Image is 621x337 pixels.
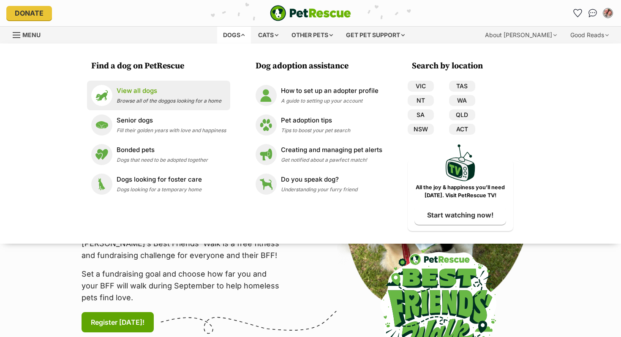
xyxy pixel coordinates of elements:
[281,175,357,185] p: Do you speak dog?
[586,6,599,20] a: Conversations
[91,85,226,106] a: View all dogs View all dogs Browse all of the doggos looking for a home
[117,186,202,193] span: Dogs looking for a temporary home
[252,27,284,43] div: Cats
[281,127,350,133] span: Tips to boost your pet search
[408,95,434,106] a: NT
[91,317,144,327] span: Register [DATE]!
[117,157,208,163] span: Dogs that need to be adopted together
[91,60,230,72] h3: Find a dog on PetRescue
[256,144,277,165] img: Creating and managing pet alerts
[91,174,112,195] img: Dogs looking for foster care
[6,6,52,20] a: Donate
[281,116,350,125] p: Pet adoption tips
[256,174,382,195] a: Do you speak dog? Do you speak dog? Understanding your furry friend
[91,114,226,136] a: Senior dogs Senior dogs Fill their golden years with love and happiness
[270,5,351,21] img: logo-e224e6f780fb5917bec1dbf3a21bbac754714ae5b6737aabdf751b685950b380.svg
[256,144,382,165] a: Creating and managing pet alerts Creating and managing pet alerts Get notified about a pawfect ma...
[414,184,507,200] p: All the joy & happiness you’ll need [DATE]. Visit PetRescue TV!
[82,268,284,304] p: Set a fundraising goal and choose how far you and your BFF will walk during September to help hom...
[281,86,379,96] p: How to set up an adopter profile
[91,114,112,136] img: Senior dogs
[286,27,339,43] div: Other pets
[281,157,367,163] span: Get notified about a pawfect match!
[117,175,202,185] p: Dogs looking for foster care
[449,81,475,92] a: TAS
[217,27,251,43] div: Dogs
[414,205,506,225] a: Start watching now!
[340,27,411,43] div: Get pet support
[281,98,362,104] span: A guide to setting up your account
[256,114,277,136] img: Pet adoption tips
[571,6,615,20] ul: Account quick links
[270,5,351,21] a: PetRescue
[91,174,226,195] a: Dogs looking for foster care Dogs looking for foster care Dogs looking for a temporary home
[412,60,513,72] h3: Search by location
[256,85,382,106] a: How to set up an adopter profile How to set up an adopter profile A guide to setting up your account
[281,145,382,155] p: Creating and managing pet alerts
[449,109,475,120] a: QLD
[91,144,226,165] a: Bonded pets Bonded pets Dogs that need to be adopted together
[256,85,277,106] img: How to set up an adopter profile
[117,98,221,104] span: Browse all of the doggos looking for a home
[91,85,112,106] img: View all dogs
[408,81,434,92] a: VIC
[571,6,584,20] a: Favourites
[281,186,357,193] span: Understanding your furry friend
[117,116,226,125] p: Senior dogs
[256,174,277,195] img: Do you speak dog?
[449,124,475,135] a: ACT
[117,145,208,155] p: Bonded pets
[22,31,41,38] span: Menu
[479,27,563,43] div: About [PERSON_NAME]
[117,127,226,133] span: Fill their golden years with love and happiness
[446,144,475,181] img: PetRescue TV logo
[408,124,434,135] a: NSW
[82,238,284,261] p: [PERSON_NAME]’s Best Friends' Walk is a free fitness and fundraising challenge for everyone and t...
[91,144,112,165] img: Bonded pets
[449,95,475,106] a: WA
[588,9,597,17] img: chat-41dd97257d64d25036548639549fe6c8038ab92f7586957e7f3b1b290dea8141.svg
[82,312,154,332] a: Register [DATE]!
[256,114,382,136] a: Pet adoption tips Pet adoption tips Tips to boost your pet search
[256,60,387,72] h3: Dog adoption assistance
[13,27,46,42] a: Menu
[601,6,615,20] button: My account
[117,86,221,96] p: View all dogs
[408,109,434,120] a: SA
[604,9,612,17] img: Remi Lynch profile pic
[564,27,615,43] div: Good Reads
